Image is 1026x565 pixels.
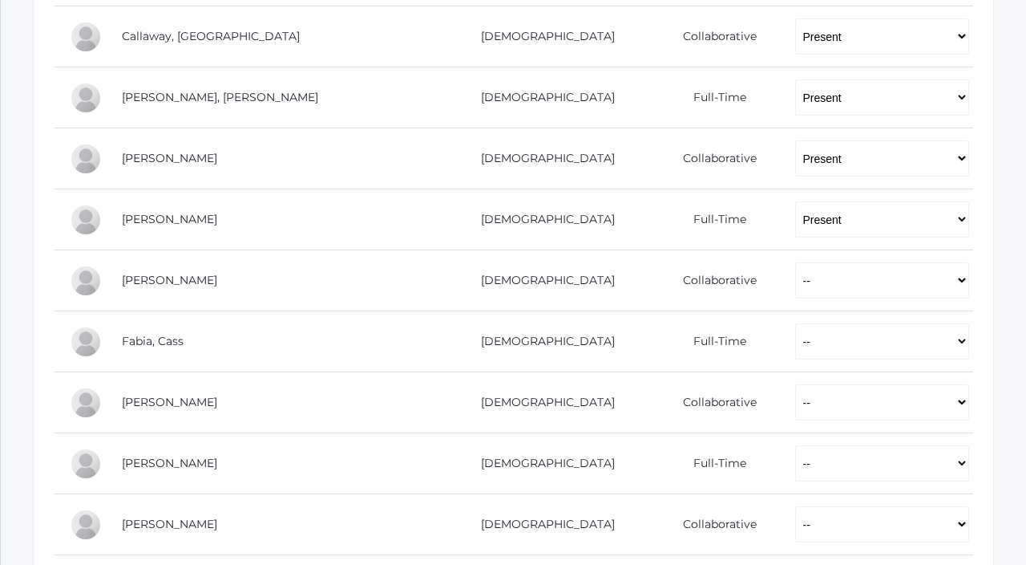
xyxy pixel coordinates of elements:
td: Full-Time [648,67,778,128]
td: [DEMOGRAPHIC_DATA] [435,6,648,67]
td: [DEMOGRAPHIC_DATA] [435,67,648,128]
td: [DEMOGRAPHIC_DATA] [435,250,648,311]
td: Collaborative [648,128,778,189]
td: Full-Time [648,189,778,250]
a: [PERSON_NAME], [PERSON_NAME] [122,90,318,104]
div: Cass Fabia [70,326,102,358]
td: [DEMOGRAPHIC_DATA] [435,189,648,250]
div: Luna Cardenas [70,82,102,114]
div: Kiel Callaway [70,21,102,53]
td: Collaborative [648,6,778,67]
div: Nathan Dishchekenian [70,265,102,297]
td: Collaborative [648,494,778,555]
td: Full-Time [648,433,778,494]
a: [PERSON_NAME] [122,273,217,287]
a: [PERSON_NAME] [122,395,217,409]
a: [PERSON_NAME] [122,456,217,470]
td: [DEMOGRAPHIC_DATA] [435,433,648,494]
div: Christopher Ip [70,509,102,541]
td: [DEMOGRAPHIC_DATA] [435,494,648,555]
td: Full-Time [648,311,778,372]
td: Collaborative [648,372,778,433]
td: [DEMOGRAPHIC_DATA] [435,372,648,433]
td: Collaborative [648,250,778,311]
a: Fabia, Cass [122,334,184,348]
a: [PERSON_NAME] [122,151,217,165]
td: [DEMOGRAPHIC_DATA] [435,311,648,372]
a: Callaway, [GEOGRAPHIC_DATA] [122,29,300,43]
a: [PERSON_NAME] [122,517,217,531]
div: Teddy Dahlstrom [70,143,102,175]
div: Gabriella Gianna Guerra [70,448,102,480]
td: [DEMOGRAPHIC_DATA] [435,128,648,189]
div: Isaac Gregorchuk [70,387,102,419]
div: Olivia Dainko [70,204,102,236]
a: [PERSON_NAME] [122,212,217,226]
